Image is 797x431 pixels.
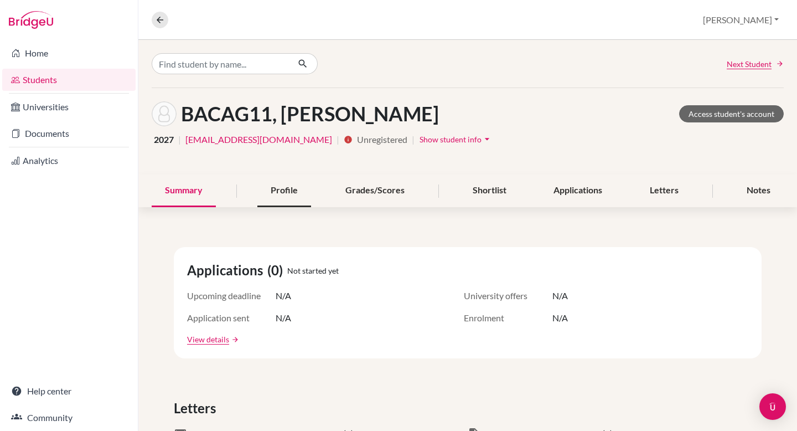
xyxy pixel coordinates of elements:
a: Access student's account [679,105,784,122]
span: Next Student [727,58,772,70]
a: Help center [2,380,136,402]
i: arrow_drop_down [482,134,493,145]
span: Show student info [420,135,482,144]
div: Open Intercom Messenger [759,393,786,420]
span: N/A [552,289,568,302]
a: [EMAIL_ADDRESS][DOMAIN_NAME] [185,133,332,146]
span: (0) [267,260,287,280]
span: 2027 [154,133,174,146]
button: Show student infoarrow_drop_down [419,131,493,148]
span: Application sent [187,311,276,325]
a: Home [2,42,136,64]
a: Documents [2,122,136,145]
a: View details [187,333,229,345]
span: Applications [187,260,267,280]
img: Alexander BACAG11's avatar [152,101,177,126]
div: Letters [636,175,692,207]
span: University offers [464,289,552,302]
h1: BACAG11, [PERSON_NAME] [181,102,439,126]
button: [PERSON_NAME] [698,9,784,30]
a: Next Student [727,58,784,70]
a: Students [2,69,136,91]
div: Shortlist [459,175,520,207]
img: Bridge-U [9,11,53,29]
div: Summary [152,175,216,207]
span: Not started yet [287,265,339,276]
span: | [178,133,181,146]
input: Find student by name... [152,53,289,74]
a: Universities [2,96,136,118]
span: | [337,133,339,146]
div: Grades/Scores [332,175,418,207]
div: Notes [733,175,784,207]
span: Letters [174,398,220,418]
i: info [344,135,353,144]
span: Enrolment [464,311,552,325]
a: Community [2,407,136,429]
div: Applications [540,175,615,207]
span: N/A [552,311,568,325]
span: | [412,133,415,146]
span: Unregistered [357,133,407,146]
a: Analytics [2,150,136,172]
span: N/A [276,311,291,325]
div: Profile [257,175,311,207]
span: Upcoming deadline [187,289,276,302]
a: arrow_forward [229,336,239,343]
span: N/A [276,289,291,302]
